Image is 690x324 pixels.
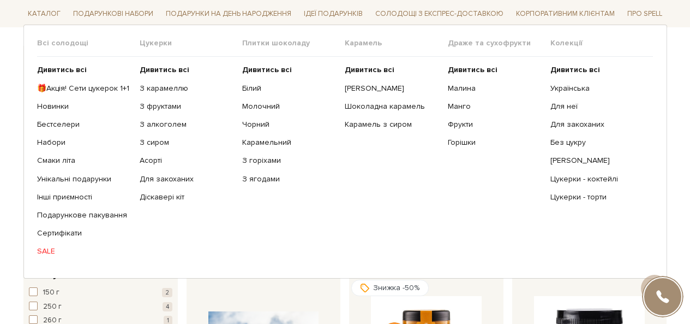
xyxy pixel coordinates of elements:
[550,65,600,74] b: Дивитись всі
[371,4,508,23] a: Солодощі з експрес-доставкою
[242,120,337,129] a: Чорний
[29,302,172,313] button: 250 г 4
[345,120,439,129] a: Карамель з сиром
[37,102,131,111] a: Новинки
[550,156,645,166] a: [PERSON_NAME]
[550,174,645,184] a: Цукерки - коктейлі
[37,38,140,48] span: Всі солодощі
[550,192,645,202] a: Цукерки - торти
[448,102,542,111] a: Манго
[448,38,550,48] span: Драже та сухофрукти
[140,65,234,75] a: Дивитись всі
[37,138,131,148] a: Набори
[345,83,439,93] a: [PERSON_NAME]
[550,102,645,111] a: Для неї
[345,65,439,75] a: Дивитись всі
[37,65,87,74] b: Дивитись всі
[140,174,234,184] a: Для закоханих
[163,302,172,311] span: 4
[37,174,131,184] a: Унікальні подарунки
[345,38,447,48] span: Карамель
[23,25,667,278] div: Каталог
[448,65,542,75] a: Дивитись всі
[448,120,542,129] a: Фрукти
[37,210,131,220] a: Подарункове пакування
[242,65,292,74] b: Дивитись всі
[550,120,645,129] a: Для закоханих
[69,5,158,22] span: Подарункові набори
[37,156,131,166] a: Смаки літа
[140,138,234,148] a: З сиром
[345,102,439,111] a: Шоколадна карамель
[242,156,337,166] a: З горіхами
[37,83,131,93] a: 🎁Акція! Сети цукерок 1+1
[242,174,337,184] a: З ягодами
[550,38,653,48] span: Колекції
[550,65,645,75] a: Дивитись всі
[140,65,189,74] b: Дивитись всі
[242,102,337,111] a: Молочний
[448,65,497,74] b: Дивитись всі
[299,5,367,22] span: Ідеї подарунків
[512,4,619,23] a: Корпоративним клієнтам
[242,65,337,75] a: Дивитись всі
[140,38,242,48] span: Цукерки
[345,65,394,74] b: Дивитись всі
[242,138,337,148] a: Карамельний
[29,287,172,298] button: 150 г 2
[43,302,62,313] span: 250 г
[161,5,296,22] span: Подарунки на День народження
[550,138,645,148] a: Без цукру
[23,5,65,22] span: Каталог
[140,156,234,166] a: Асорті
[37,192,131,202] a: Інші приємності
[550,83,645,93] a: Українська
[140,102,234,111] a: З фруктами
[351,280,429,296] div: Знижка -50%
[140,192,234,202] a: Діскавері кіт
[37,246,131,256] a: SALE
[37,120,131,129] a: Бестселери
[448,83,542,93] a: Малина
[242,38,345,48] span: Плитки шоколаду
[37,228,131,238] a: Сертифікати
[162,288,172,297] span: 2
[43,287,59,298] span: 150 г
[140,83,234,93] a: З карамеллю
[623,5,667,22] span: Про Spell
[140,120,234,129] a: З алкоголем
[242,83,337,93] a: Білий
[37,65,131,75] a: Дивитись всі
[448,138,542,148] a: Горішки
